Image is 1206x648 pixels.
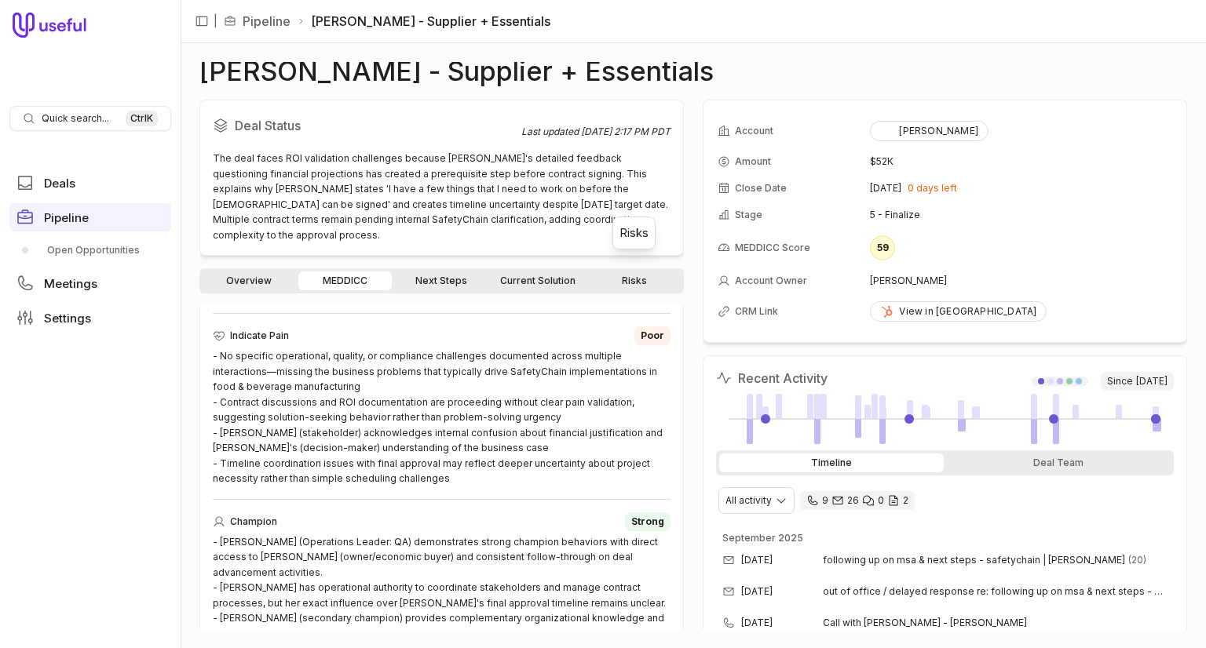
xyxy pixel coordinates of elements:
[619,224,649,242] div: Risks
[735,182,787,195] span: Close Date
[716,369,828,388] h2: Recent Activity
[44,278,97,289] span: Meetings
[9,304,171,332] a: Settings
[9,169,171,197] a: Deals
[214,12,217,31] span: |
[735,275,807,287] span: Account Owner
[44,212,89,224] span: Pipeline
[213,151,671,242] div: The deal faces ROI validation challenges because [PERSON_NAME]'s detailed feedback questioning fi...
[395,271,488,290] a: Next Steps
[588,271,681,290] a: Risks
[908,182,957,195] span: 0 days left
[203,271,295,290] a: Overview
[9,269,171,297] a: Meetings
[126,111,158,126] kbd: Ctrl K
[1136,375,1168,388] time: [DATE]
[870,268,1172,293] td: [PERSON_NAME]
[823,585,1168,598] span: out of office / delayed response re: following up on msa & next steps - safetychain | [PERSON_NAME]
[213,113,521,138] h2: Deal Status
[213,326,671,345] div: Indicate Pain
[870,235,895,260] div: 59
[741,617,773,629] time: [DATE]
[42,112,109,125] span: Quick search...
[870,149,1172,174] td: $52K
[741,585,773,598] time: [DATE]
[581,126,671,137] time: [DATE] 2:17 PM PDT
[44,312,91,324] span: Settings
[213,348,671,486] div: - No specific operational, quality, or compliance challenges documented across multiple interacti...
[1128,554,1146,566] span: 20 emails in thread
[213,512,671,531] div: Champion
[735,125,773,137] span: Account
[297,12,550,31] li: [PERSON_NAME] - Supplier + Essentials
[521,126,671,138] div: Last updated
[298,271,391,290] a: MEDDICC
[870,202,1172,228] td: 5 - Finalize
[735,155,771,168] span: Amount
[800,491,915,510] div: 9 calls and 26 email threads
[190,9,214,33] button: Collapse sidebar
[741,554,773,566] time: [DATE]
[870,301,1047,322] a: View in [GEOGRAPHIC_DATA]
[870,121,989,141] button: [PERSON_NAME]
[9,238,171,263] div: Pipeline submenu
[823,554,1125,566] span: following up on msa & next steps - safetychain | [PERSON_NAME]
[491,271,585,290] a: Current Solution
[947,453,1171,472] div: Deal Team
[880,305,1036,318] div: View in [GEOGRAPHIC_DATA]
[9,203,171,231] a: Pipeline
[641,329,664,342] span: Poor
[1101,372,1174,391] span: Since
[631,515,664,528] span: Strong
[870,182,901,195] time: [DATE]
[719,453,944,472] div: Timeline
[735,305,778,318] span: CRM Link
[243,12,291,31] a: Pipeline
[880,125,978,137] div: [PERSON_NAME]
[735,242,810,254] span: MEDDICC Score
[9,238,171,263] a: Open Opportunities
[44,177,75,189] span: Deals
[735,209,762,221] span: Stage
[722,532,803,544] time: September 2025
[199,62,714,81] h1: [PERSON_NAME] - Supplier + Essentials
[823,617,1149,629] span: Call with [PERSON_NAME] - [PERSON_NAME]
